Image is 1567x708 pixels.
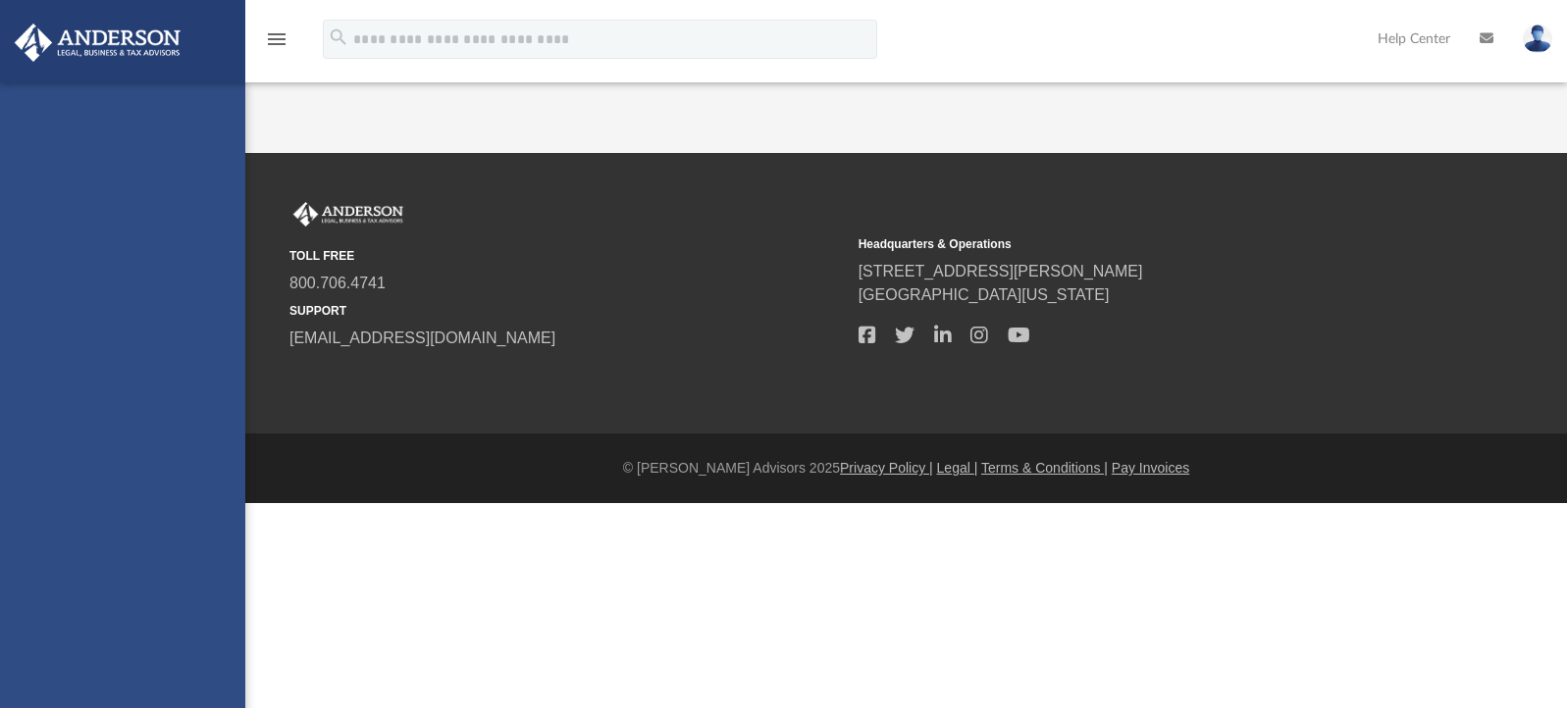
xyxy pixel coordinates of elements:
[328,26,349,48] i: search
[265,37,288,51] a: menu
[840,460,933,476] a: Privacy Policy |
[289,247,845,265] small: TOLL FREE
[265,27,288,51] i: menu
[245,458,1567,479] div: © [PERSON_NAME] Advisors 2025
[289,275,386,291] a: 800.706.4741
[1112,460,1189,476] a: Pay Invoices
[859,286,1110,303] a: [GEOGRAPHIC_DATA][US_STATE]
[981,460,1108,476] a: Terms & Conditions |
[1523,25,1552,53] img: User Pic
[859,235,1414,253] small: Headquarters & Operations
[289,329,555,346] a: [EMAIL_ADDRESS][DOMAIN_NAME]
[289,202,407,228] img: Anderson Advisors Platinum Portal
[859,263,1143,279] a: [STREET_ADDRESS][PERSON_NAME]
[937,460,978,476] a: Legal |
[9,24,186,62] img: Anderson Advisors Platinum Portal
[289,302,845,320] small: SUPPORT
